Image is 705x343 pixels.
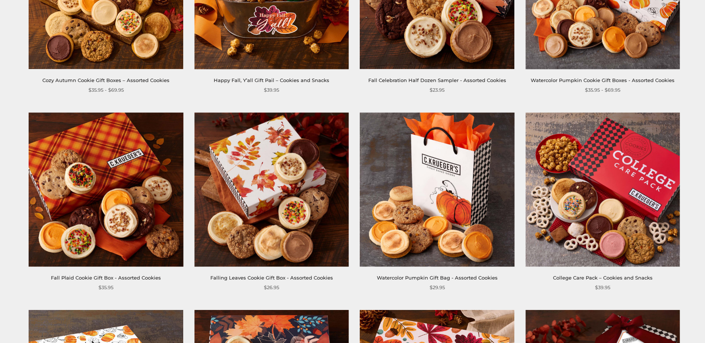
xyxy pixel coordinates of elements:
a: Fall Plaid Cookie Gift Box - Assorted Cookies [51,275,161,281]
span: $39.95 [264,86,279,94]
a: Watercolor Pumpkin Cookie Gift Boxes - Assorted Cookies [531,77,675,83]
span: $35.95 - $69.95 [585,86,620,94]
img: Fall Plaid Cookie Gift Box - Assorted Cookies [29,112,183,267]
span: $26.95 [264,284,279,291]
a: Cozy Autumn Cookie Gift Boxes – Assorted Cookies [42,77,169,83]
img: Watercolor Pumpkin Gift Bag - Assorted Cookies [360,112,514,267]
a: Happy Fall, Y’all Gift Pail – Cookies and Snacks [214,77,329,83]
span: $35.95 [98,284,113,291]
iframe: Sign Up via Text for Offers [6,315,77,337]
span: $35.95 - $69.95 [88,86,124,94]
span: $23.95 [430,86,444,94]
a: Watercolor Pumpkin Gift Bag - Assorted Cookies [377,275,498,281]
img: College Care Pack – Cookies and Snacks [525,112,680,267]
a: Falling Leaves Cookie Gift Box - Assorted Cookies [210,275,333,281]
a: Fall Celebration Half Dozen Sampler - Assorted Cookies [368,77,506,83]
a: College Care Pack – Cookies and Snacks [553,275,653,281]
span: $39.95 [595,284,610,291]
span: $29.95 [430,284,445,291]
img: Falling Leaves Cookie Gift Box - Assorted Cookies [194,112,349,267]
